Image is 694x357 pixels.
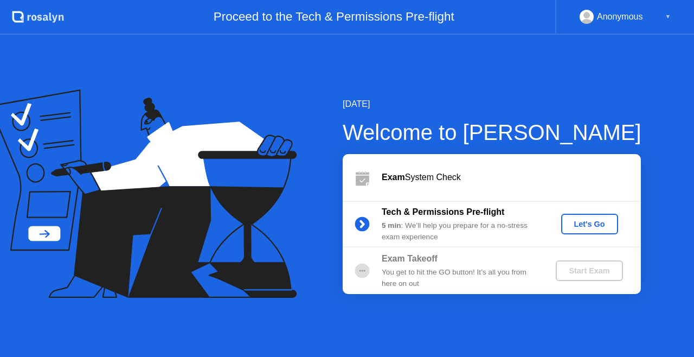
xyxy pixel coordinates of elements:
b: Exam [382,173,405,182]
b: Exam Takeoff [382,254,438,263]
div: [DATE] [343,98,641,111]
div: You get to hit the GO button! It’s all you from here on out [382,267,538,289]
div: Anonymous [597,10,643,24]
div: System Check [382,171,641,184]
div: : We’ll help you prepare for a no-stress exam experience [382,220,538,243]
div: Start Exam [560,266,618,275]
button: Let's Go [561,214,618,234]
div: Let's Go [566,220,614,228]
div: Welcome to [PERSON_NAME] [343,116,641,149]
div: ▼ [665,10,671,24]
b: 5 min [382,221,401,229]
button: Start Exam [556,260,622,281]
b: Tech & Permissions Pre-flight [382,207,504,216]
